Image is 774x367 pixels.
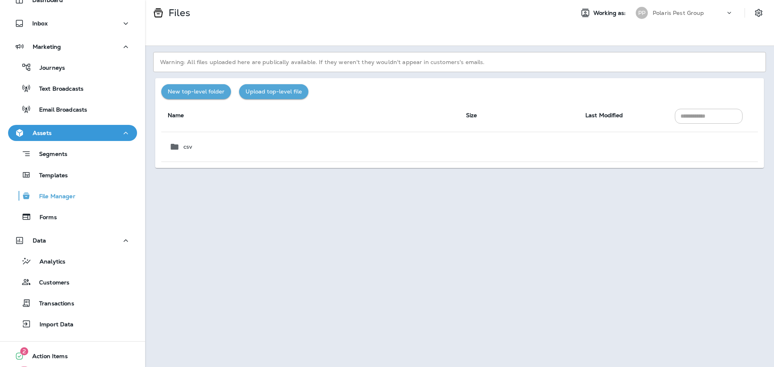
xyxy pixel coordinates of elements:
span: Working as: [593,10,628,17]
span: Last Modified [585,112,623,119]
button: Customers [8,274,137,290]
button: New top-level folder [161,84,231,99]
button: Inbox [8,15,137,31]
p: Forms [31,214,57,222]
button: Marketing [8,39,137,55]
p: Text Broadcasts [31,85,83,93]
button: Analytics [8,253,137,270]
button: 2Action Items [8,348,137,364]
button: Import Data [8,315,137,332]
p: Polaris Pest Group [653,10,704,16]
p: Assets [33,130,52,136]
button: File Manager [8,187,137,204]
p: Data [33,237,46,244]
p: Files [165,7,190,19]
button: Text Broadcasts [8,80,137,97]
span: Name [168,112,184,119]
button: Transactions [8,294,137,311]
p: Segments [31,151,67,159]
p: csv [183,143,192,150]
button: Data [8,232,137,249]
p: File Manager [31,193,75,201]
div: PP [636,7,648,19]
span: 2 [20,347,28,355]
button: Settings [751,6,766,20]
span: Action Items [24,353,68,363]
button: Forms [8,208,137,225]
p: Email Broadcasts [31,106,87,114]
span: Size [466,112,477,119]
p: Transactions [31,300,74,308]
p: Customers [31,279,69,287]
button: Upload top-level file [239,84,308,99]
p: Journeys [31,64,65,72]
p: Templates [31,172,68,180]
button: Assets [8,125,137,141]
p: Warning: All files uploaded here are publically available. If they weren't they wouldn't appear i... [153,52,766,72]
button: Segments [8,145,137,162]
button: Journeys [8,59,137,76]
p: Import Data [31,321,74,329]
button: Templates [8,166,137,183]
p: Analytics [31,258,65,266]
p: Marketing [33,44,61,50]
p: Inbox [32,20,48,27]
button: Email Broadcasts [8,101,137,118]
